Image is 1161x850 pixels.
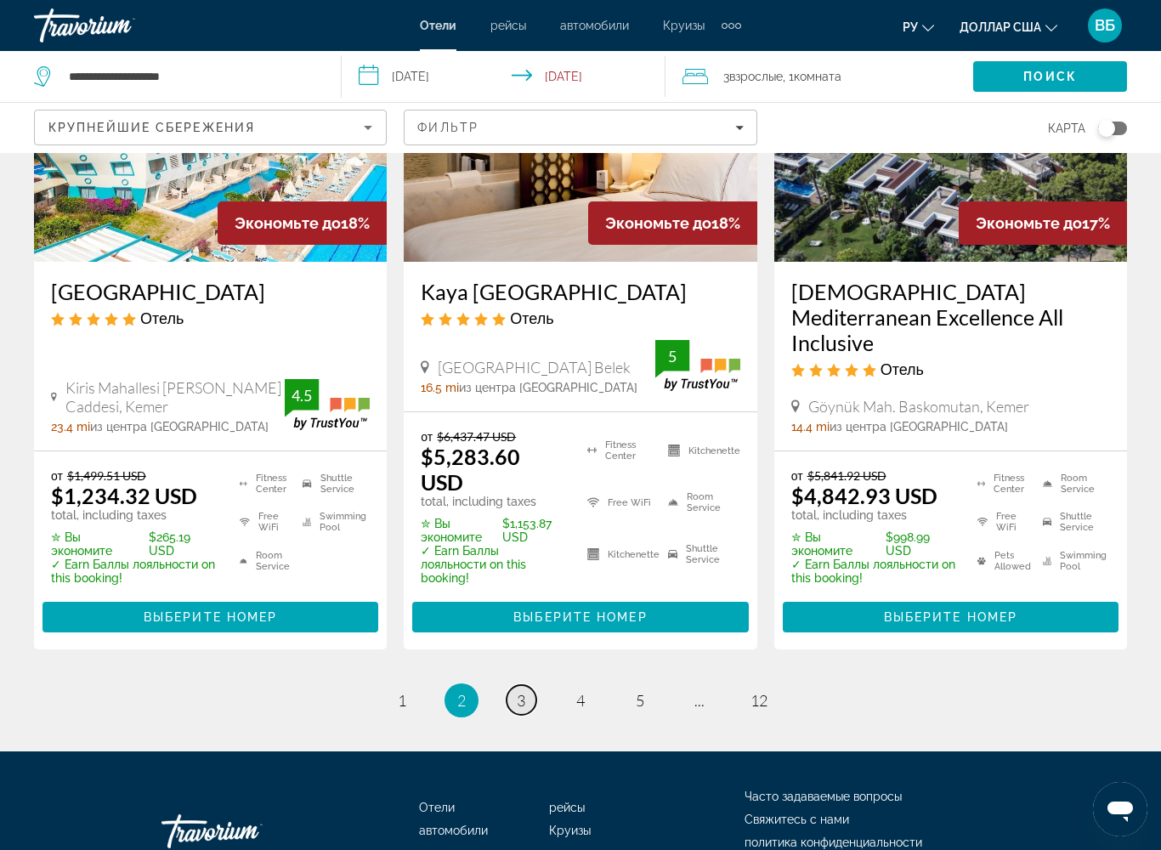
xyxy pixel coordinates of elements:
[421,495,565,508] p: total, including taxes
[421,517,497,544] span: ✮ Вы экономите
[231,507,294,538] li: Free WiFi
[636,691,644,710] span: 5
[421,444,520,495] ins: $5,283.60 USD
[969,507,1034,538] li: Free WiFi
[549,824,591,837] a: Круизы
[694,691,705,710] span: ...
[549,801,585,814] a: рейсы
[660,429,740,473] li: Kitchenette
[419,801,455,814] a: Отели
[421,544,565,585] p: ✓ Earn Баллы лояльности on this booking!
[231,468,294,499] li: Fitness Center
[663,19,705,32] a: Круизы
[459,381,637,394] span: из центра [GEOGRAPHIC_DATA]
[960,20,1041,34] font: доллар США
[421,279,739,304] a: Kaya [GEOGRAPHIC_DATA]
[830,420,1008,433] span: из центра [GEOGRAPHIC_DATA]
[903,20,918,34] font: ру
[218,201,387,245] div: 18%
[412,605,748,624] a: Выберите номер
[959,201,1127,245] div: 17%
[969,546,1034,576] li: Pets Allowed
[398,691,406,710] span: 1
[48,121,255,134] span: Крупнейшие сбережения
[421,309,739,327] div: 5 star Hotel
[973,61,1127,92] button: Search
[510,309,553,327] span: Отель
[655,340,740,390] img: TrustYou guest rating badge
[791,530,956,558] p: $998.99 USD
[404,110,756,145] button: Filters
[794,70,841,83] span: Комната
[745,790,902,803] a: Часто задаваемые вопросы
[342,51,666,102] button: Select check in and out date
[51,530,144,558] span: ✮ Вы экономите
[723,65,783,88] span: 3
[42,605,378,624] a: Выберите номер
[412,602,748,632] button: Выберите номер
[490,19,526,32] a: рейсы
[1023,70,1077,83] span: Поиск
[969,468,1034,499] li: Fitness Center
[1034,546,1110,576] li: Swimming Pool
[960,14,1057,39] button: Изменить валюту
[51,420,90,433] span: 23.4 mi
[65,378,285,416] span: Kiris Mahallesi [PERSON_NAME] Caddesi, Kemer
[421,429,433,444] span: от
[783,602,1119,632] button: Выберите номер
[34,683,1127,717] nav: Pagination
[1085,121,1127,136] button: Toggle map
[791,420,830,433] span: 14.4 mi
[791,530,882,558] span: ✮ Вы экономите
[791,279,1110,355] a: [DEMOGRAPHIC_DATA] Mediterranean Excellence All Inclusive
[745,836,922,849] a: политика конфиденциальности
[579,481,660,524] li: Free WiFi
[34,3,204,48] a: Травориум
[144,610,277,624] span: Выберите номер
[420,19,456,32] a: Отели
[421,517,565,544] p: $1,153.87 USD
[881,360,924,378] span: Отель
[976,214,1082,232] span: Экономьте до
[807,468,886,483] del: $5,841.92 USD
[438,358,631,377] span: [GEOGRAPHIC_DATA] Belek
[51,530,218,558] p: $265.19 USD
[750,691,767,710] span: 12
[42,602,378,632] button: Выберите номер
[421,381,459,394] span: 16.5 mi
[884,610,1017,624] span: Выберите номер
[791,483,937,508] ins: $4,842.93 USD
[791,468,803,483] span: от
[1093,782,1147,836] iframe: Кнопка запуска окна обмена сообщениями
[513,610,647,624] span: Выберите номер
[1083,8,1127,43] button: Меню пользователя
[783,605,1119,624] a: Выберите номер
[231,546,294,576] li: Room Service
[560,19,629,32] a: автомобили
[1034,468,1110,499] li: Room Service
[588,201,757,245] div: 18%
[67,64,315,89] input: Search hotel destination
[729,70,783,83] span: Взрослые
[517,691,525,710] span: 3
[67,468,146,483] del: $1,499.51 USD
[51,279,370,304] a: [GEOGRAPHIC_DATA]
[51,508,218,522] p: total, including taxes
[791,508,956,522] p: total, including taxes
[665,51,973,102] button: Travelers: 3 adults, 0 children
[285,385,319,405] div: 4.5
[783,65,841,88] span: , 1
[791,360,1110,378] div: 5 star Hotel
[605,214,711,232] span: Экономьте до
[51,309,370,327] div: 5 star Hotel
[808,397,1029,416] span: Göynük Mah. Baskomutan, Kemer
